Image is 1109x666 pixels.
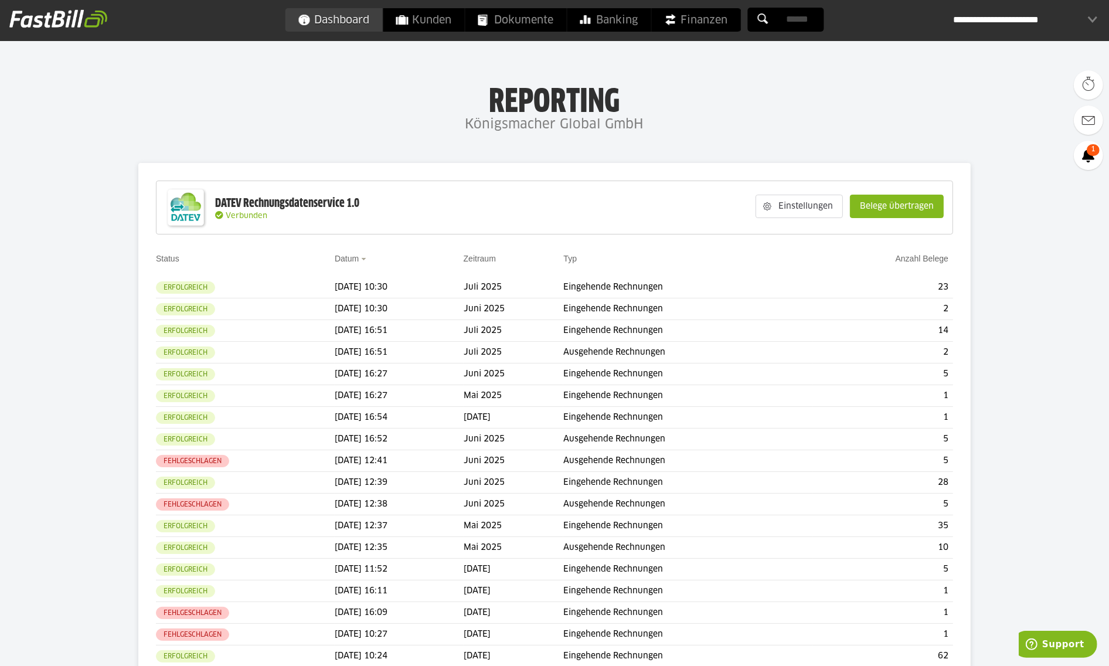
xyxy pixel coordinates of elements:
td: [DATE] 11:52 [335,559,464,580]
td: [DATE] 16:27 [335,385,464,407]
td: 10 [812,537,953,559]
a: Anzahl Belege [896,254,948,263]
td: [DATE] 10:27 [335,624,464,645]
td: [DATE] [464,624,564,645]
td: 1 [812,385,953,407]
td: Ausgehende Rechnungen [563,429,812,450]
td: 1 [812,580,953,602]
td: [DATE] 16:51 [335,320,464,342]
td: Eingehende Rechnungen [563,298,812,320]
td: 35 [812,515,953,537]
span: Banking [580,8,638,32]
h1: Reporting [117,83,992,113]
td: 2 [812,298,953,320]
td: [DATE] 12:39 [335,472,464,494]
td: Eingehende Rechnungen [563,407,812,429]
sl-badge: Erfolgreich [156,650,215,662]
a: Zeitraum [464,254,496,263]
a: Dashboard [285,8,383,32]
a: Banking [567,8,651,32]
td: [DATE] 12:38 [335,494,464,515]
td: [DATE] [464,559,564,580]
a: Finanzen [652,8,741,32]
td: [DATE] [464,407,564,429]
td: Ausgehende Rechnungen [563,537,812,559]
sl-badge: Fehlgeschlagen [156,455,229,467]
img: DATEV-Datenservice Logo [162,184,209,231]
td: 5 [812,450,953,472]
td: 14 [812,320,953,342]
td: 5 [812,494,953,515]
a: Status [156,254,179,263]
td: Juni 2025 [464,450,564,472]
sl-button: Einstellungen [756,195,843,218]
td: [DATE] 12:37 [335,515,464,537]
td: Ausgehende Rechnungen [563,342,812,363]
sl-badge: Erfolgreich [156,368,215,380]
span: Finanzen [665,8,728,32]
sl-badge: Erfolgreich [156,585,215,597]
sl-badge: Fehlgeschlagen [156,607,229,619]
td: 2 [812,342,953,363]
sl-badge: Erfolgreich [156,563,215,576]
sl-badge: Erfolgreich [156,390,215,402]
td: Eingehende Rechnungen [563,320,812,342]
a: Datum [335,254,359,263]
span: Dokumente [478,8,554,32]
td: Juli 2025 [464,320,564,342]
td: Eingehende Rechnungen [563,602,812,624]
a: Kunden [383,8,465,32]
span: Dashboard [298,8,370,32]
td: [DATE] 16:51 [335,342,464,363]
td: [DATE] 16:52 [335,429,464,450]
td: Eingehende Rechnungen [563,472,812,494]
td: Juni 2025 [464,363,564,385]
td: Eingehende Rechnungen [563,624,812,645]
td: Mai 2025 [464,385,564,407]
span: Verbunden [226,212,267,220]
td: Juni 2025 [464,429,564,450]
div: DATEV Rechnungsdatenservice 1.0 [215,196,359,211]
td: Mai 2025 [464,537,564,559]
td: [DATE] 16:54 [335,407,464,429]
td: 28 [812,472,953,494]
td: Eingehende Rechnungen [563,559,812,580]
img: fastbill_logo_white.png [9,9,107,28]
td: Eingehende Rechnungen [563,580,812,602]
sl-badge: Erfolgreich [156,281,215,294]
sl-badge: Fehlgeschlagen [156,498,229,511]
td: Mai 2025 [464,515,564,537]
span: 1 [1087,144,1100,156]
sl-badge: Erfolgreich [156,412,215,424]
td: Juli 2025 [464,277,564,298]
td: 1 [812,407,953,429]
td: 1 [812,602,953,624]
td: [DATE] 10:30 [335,298,464,320]
a: Dokumente [465,8,567,32]
td: [DATE] 16:09 [335,602,464,624]
td: Eingehende Rechnungen [563,385,812,407]
sl-badge: Fehlgeschlagen [156,628,229,641]
td: [DATE] 12:41 [335,450,464,472]
td: Eingehende Rechnungen [563,363,812,385]
td: 5 [812,559,953,580]
td: Juni 2025 [464,298,564,320]
td: Juni 2025 [464,494,564,515]
td: Ausgehende Rechnungen [563,450,812,472]
sl-button: Belege übertragen [850,195,944,218]
img: sort_desc.gif [361,258,369,260]
sl-badge: Erfolgreich [156,346,215,359]
td: Juni 2025 [464,472,564,494]
sl-badge: Erfolgreich [156,520,215,532]
td: 5 [812,363,953,385]
a: 1 [1074,141,1103,170]
sl-badge: Erfolgreich [156,433,215,446]
td: 23 [812,277,953,298]
span: Kunden [396,8,452,32]
td: Eingehende Rechnungen [563,277,812,298]
td: Ausgehende Rechnungen [563,494,812,515]
td: [DATE] 16:27 [335,363,464,385]
td: [DATE] [464,580,564,602]
sl-badge: Erfolgreich [156,542,215,554]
